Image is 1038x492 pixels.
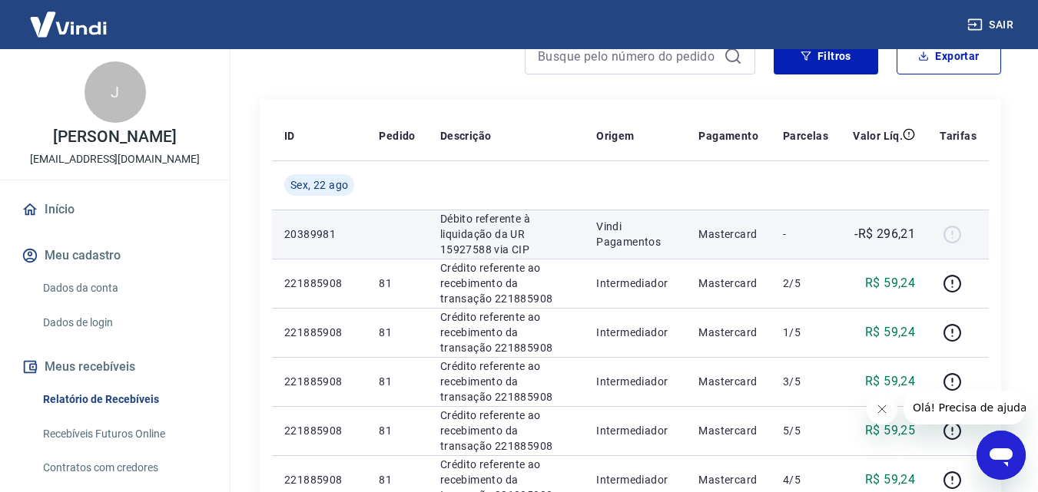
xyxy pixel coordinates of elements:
[783,128,828,144] p: Parcelas
[284,128,295,144] p: ID
[865,323,915,342] p: R$ 59,24
[30,151,200,167] p: [EMAIL_ADDRESS][DOMAIN_NAME]
[783,472,828,487] p: 4/5
[853,128,903,144] p: Valor Líq.
[698,374,758,389] p: Mastercard
[783,374,828,389] p: 3/5
[440,211,572,257] p: Débito referente à liquidação da UR 15927588 via CIP
[897,38,1001,74] button: Exportar
[440,309,572,355] p: Crédito referente ao recebimento da transação 221885908
[698,276,758,291] p: Mastercard
[964,11,1020,39] button: Sair
[379,128,415,144] p: Pedido
[596,374,674,389] p: Intermediador
[698,325,758,340] p: Mastercard
[698,226,758,242] p: Mastercard
[698,423,758,438] p: Mastercard
[37,452,211,484] a: Contratos com credores
[53,129,176,145] p: [PERSON_NAME]
[596,325,674,340] p: Intermediador
[596,219,674,249] p: Vindi Pagamentos
[290,177,348,193] span: Sex, 22 ago
[379,374,415,389] p: 81
[596,128,634,144] p: Origem
[379,423,415,438] p: 81
[596,472,674,487] p: Intermediador
[18,1,118,48] img: Vindi
[596,276,674,291] p: Intermediador
[440,408,572,454] p: Crédito referente ao recebimento da transação 221885908
[18,239,211,272] button: Meu cadastro
[284,226,354,242] p: 20389981
[940,128,977,144] p: Tarifas
[284,423,354,438] p: 221885908
[977,431,1026,480] iframe: Botão para abrir a janela de mensagens
[865,471,915,489] p: R$ 59,24
[904,391,1026,424] iframe: Mensagem da empresa
[440,358,572,404] p: Crédito referente ao recebimento da transação 221885908
[698,472,758,487] p: Mastercard
[18,350,211,384] button: Meus recebíveis
[379,325,415,340] p: 81
[774,38,878,74] button: Filtros
[85,61,146,123] div: J
[867,394,897,424] iframe: Fechar mensagem
[440,128,492,144] p: Descrição
[37,307,211,338] a: Dados de login
[783,423,828,438] p: 5/5
[865,421,915,440] p: R$ 59,25
[284,472,354,487] p: 221885908
[596,423,674,438] p: Intermediador
[865,274,915,292] p: R$ 59,24
[854,225,915,243] p: -R$ 296,21
[284,325,354,340] p: 221885908
[284,276,354,291] p: 221885908
[783,325,828,340] p: 1/5
[538,45,718,68] input: Busque pelo número do pedido
[379,472,415,487] p: 81
[379,276,415,291] p: 81
[284,374,354,389] p: 221885908
[865,372,915,391] p: R$ 59,24
[37,272,211,304] a: Dados da conta
[783,226,828,242] p: -
[440,260,572,306] p: Crédito referente ao recebimento da transação 221885908
[9,11,129,23] span: Olá! Precisa de ajuda?
[37,418,211,450] a: Recebíveis Futuros Online
[18,193,211,226] a: Início
[37,384,211,415] a: Relatório de Recebíveis
[698,128,758,144] p: Pagamento
[783,276,828,291] p: 2/5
